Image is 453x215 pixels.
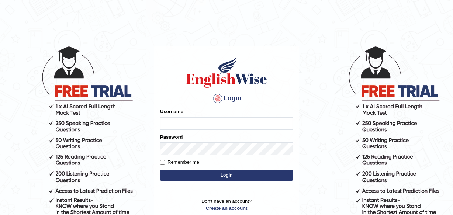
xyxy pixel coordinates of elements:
[160,205,293,212] a: Create an account
[184,56,269,89] img: Logo of English Wise sign in for intelligent practice with AI
[160,160,165,165] input: Remember me
[160,170,293,181] button: Login
[160,133,183,141] label: Password
[160,108,183,115] label: Username
[160,93,293,104] h4: Login
[160,159,199,166] label: Remember me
